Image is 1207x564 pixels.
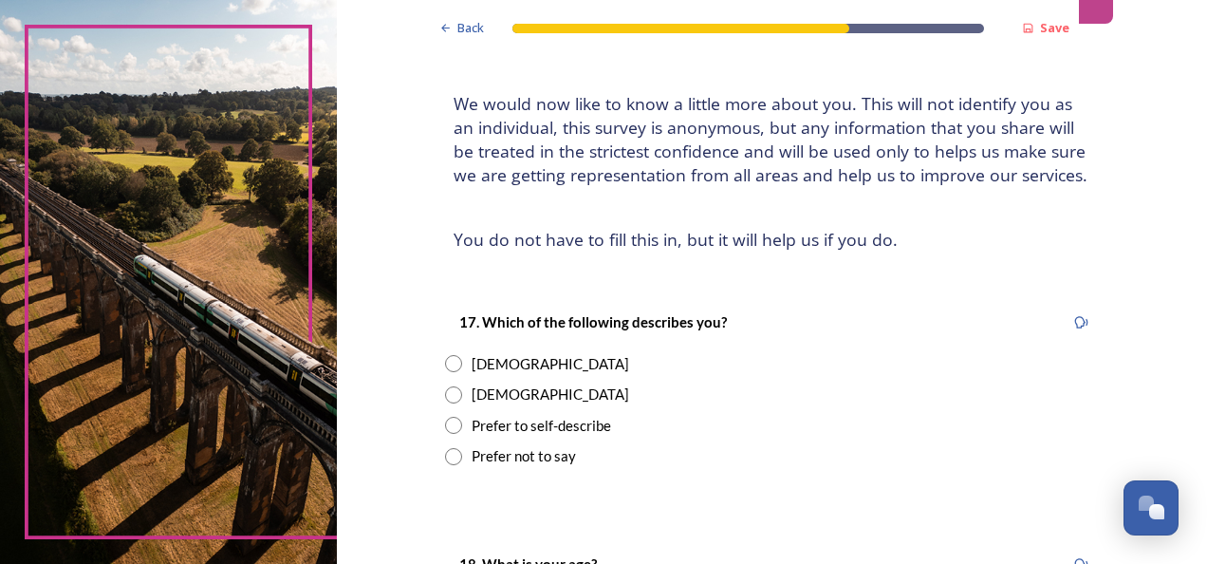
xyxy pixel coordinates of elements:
strong: 17. Which of the following describes you? [459,313,727,330]
div: [DEMOGRAPHIC_DATA] [472,384,629,405]
div: Prefer to self-describe [472,415,611,437]
strong: Save [1040,19,1069,36]
h4: We would now like to know a little more about you. This will not identify you as an individual, t... [454,92,1089,187]
span: Back [457,19,484,37]
h4: You do not have to fill this in, but it will help us if you do. [454,228,1089,252]
div: [DEMOGRAPHIC_DATA] [472,353,629,375]
div: Prefer not to say [472,445,576,467]
button: Open Chat [1123,480,1179,536]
